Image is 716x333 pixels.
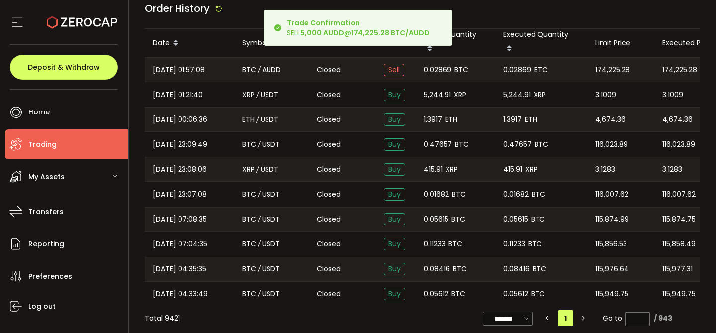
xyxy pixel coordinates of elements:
span: Buy [384,89,405,101]
span: BTC [242,238,256,250]
span: 116,007.62 [595,189,628,200]
span: Buy [384,238,405,250]
span: 116,007.62 [662,189,696,200]
span: 3.1283 [595,164,615,175]
span: BTC [242,263,256,275]
li: 1 [558,310,573,326]
span: [DATE] 04:33:49 [153,288,208,300]
div: Limit Price [587,37,654,49]
span: BTC [528,238,542,250]
span: [DATE] 04:35:35 [153,263,206,275]
span: Buy [384,163,405,176]
span: Trading [28,137,57,152]
span: 115,874.99 [595,214,629,225]
span: Home [28,105,50,119]
span: USDT [262,238,280,250]
span: 0.11233 [503,238,525,250]
span: XRP [454,89,466,101]
span: 0.02869 [424,64,451,76]
span: 115,949.75 [662,288,696,300]
span: [DATE] 01:57:08 [153,64,205,76]
div: SELL @ [287,18,430,38]
span: [DATE] 01:21:40 [153,89,203,101]
span: [DATE] 23:08:06 [153,164,207,175]
span: Closed [317,214,341,224]
span: Go to [603,311,650,325]
div: Symbol [234,37,309,49]
b: 174,225.28 BTC/AUDD [351,28,430,38]
span: BTC [455,139,469,150]
span: Reporting [28,237,64,251]
span: 0.01682 [503,189,529,200]
span: 3.1283 [662,164,682,175]
span: Buy [384,138,405,151]
span: 116,023.89 [595,139,628,150]
span: 415.91 [424,164,443,175]
span: USDT [261,114,278,125]
span: Buy [384,263,405,275]
span: Closed [317,164,341,175]
span: BTC [453,263,467,275]
span: 174,225.28 [662,64,697,76]
span: BTC [531,288,545,300]
span: 0.47657 [424,139,452,150]
span: 3.1009 [662,89,683,101]
span: 0.02869 [503,64,531,76]
span: Buy [384,213,405,225]
em: / [258,139,261,150]
span: USDT [262,189,280,200]
span: [DATE] 00:06:36 [153,114,207,125]
span: Deposit & Withdraw [28,64,100,71]
span: Log out [28,299,56,314]
em: / [258,288,261,300]
iframe: Chat Widget [666,285,716,333]
span: 0.01682 [424,189,449,200]
span: ETH [525,114,537,125]
span: 115,977.31 [662,263,693,275]
span: [DATE] 07:08:35 [153,214,207,225]
span: BTC [532,189,545,200]
span: 0.08416 [424,263,450,275]
span: BTC [452,189,466,200]
span: [DATE] 23:09:49 [153,139,207,150]
span: Closed [317,65,341,75]
span: 1.3917 [424,114,442,125]
span: BTC [242,214,256,225]
div: / 943 [654,313,672,324]
span: 115,858.49 [662,238,696,250]
em: / [258,64,261,76]
span: ETH [445,114,457,125]
b: 5,000 AUDD [300,28,344,38]
span: USDT [262,214,280,225]
span: 115,949.75 [595,288,628,300]
span: 5,244.91 [503,89,531,101]
span: XRP [242,89,255,101]
span: 415.91 [503,164,522,175]
span: BTC [451,288,465,300]
button: Deposit & Withdraw [10,55,118,80]
span: Transfers [28,205,64,219]
span: BTC [242,64,256,76]
span: USDT [262,263,280,275]
span: AUDD [262,64,281,76]
div: Order Quantity [416,29,495,57]
span: 0.05612 [503,288,528,300]
span: USDT [262,139,280,150]
span: BTC [533,263,546,275]
span: USDT [261,164,278,175]
span: 5,244.91 [424,89,451,101]
div: Total 9421 [145,313,180,324]
span: My Assets [28,170,65,184]
em: / [258,214,261,225]
span: 0.05612 [424,288,448,300]
span: XRP [446,164,458,175]
span: Buy [384,288,405,300]
span: BTC [242,139,256,150]
em: / [256,164,259,175]
span: Buy [384,188,405,201]
span: Preferences [28,269,72,284]
span: 0.05615 [503,214,528,225]
span: 0.47657 [503,139,532,150]
span: 0.05615 [424,214,448,225]
div: Executed Quantity [495,29,587,57]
